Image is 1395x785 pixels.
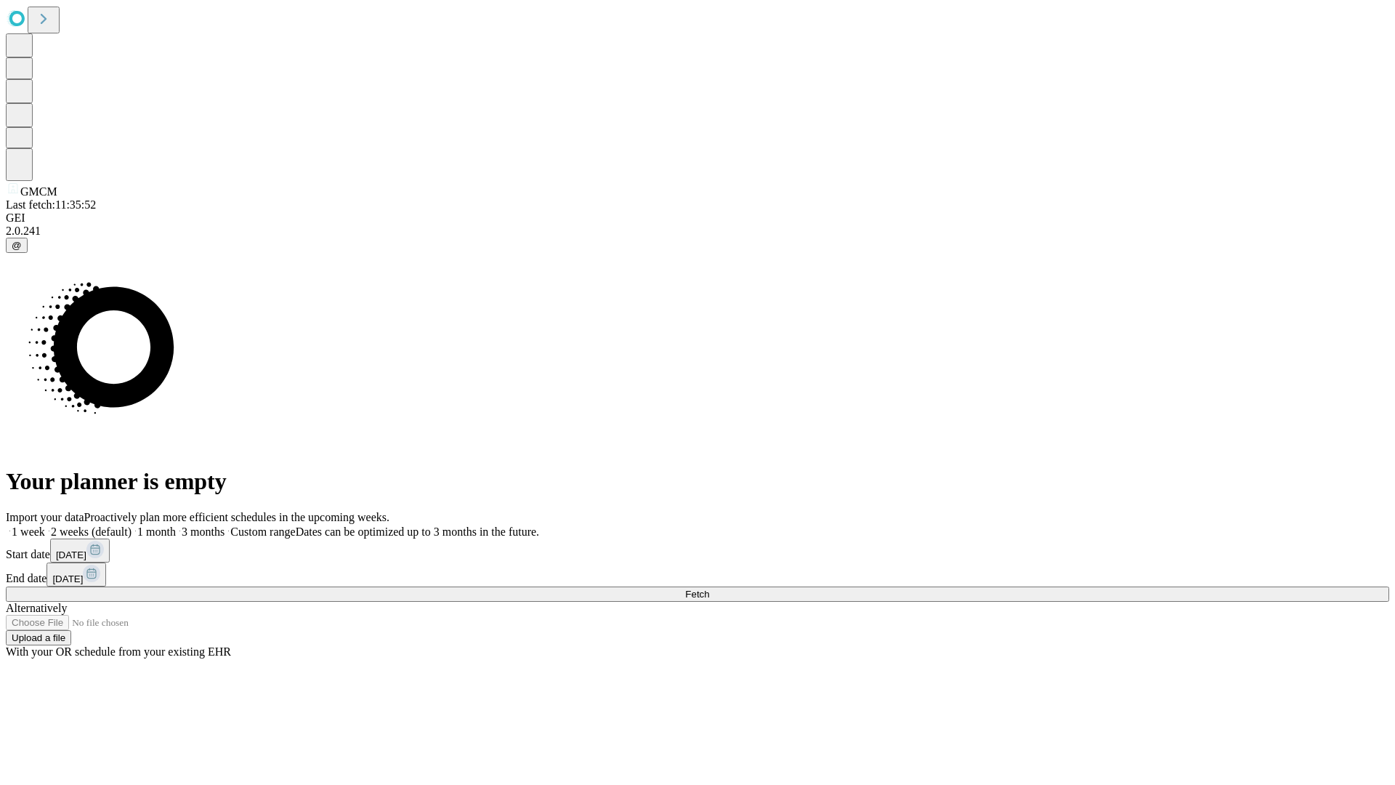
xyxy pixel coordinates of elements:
[137,526,176,538] span: 1 month
[84,511,389,523] span: Proactively plan more efficient schedules in the upcoming weeks.
[20,185,57,198] span: GMCM
[6,587,1389,602] button: Fetch
[6,602,67,614] span: Alternatively
[6,563,1389,587] div: End date
[6,511,84,523] span: Import your data
[296,526,539,538] span: Dates can be optimized up to 3 months in the future.
[12,526,45,538] span: 1 week
[6,630,71,645] button: Upload a file
[51,526,132,538] span: 2 weeks (default)
[46,563,106,587] button: [DATE]
[12,240,22,251] span: @
[6,212,1389,225] div: GEI
[50,539,110,563] button: [DATE]
[6,645,231,658] span: With your OR schedule from your existing EHR
[52,573,83,584] span: [DATE]
[230,526,295,538] span: Custom range
[6,238,28,253] button: @
[685,589,709,600] span: Fetch
[182,526,225,538] span: 3 months
[6,225,1389,238] div: 2.0.241
[6,468,1389,495] h1: Your planner is empty
[56,549,86,560] span: [DATE]
[6,198,96,211] span: Last fetch: 11:35:52
[6,539,1389,563] div: Start date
